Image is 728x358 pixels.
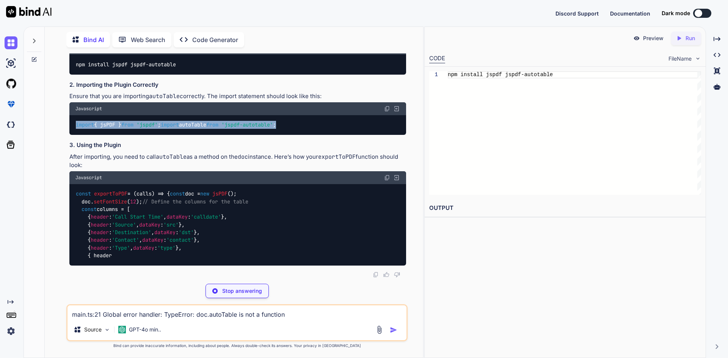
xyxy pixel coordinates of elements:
[91,214,109,220] span: header
[91,221,109,228] span: header
[212,191,227,197] span: jsPDF
[118,326,126,333] img: GPT-4o mini
[5,57,17,70] img: ai-studio
[104,327,110,333] img: Pick Models
[643,34,664,42] p: Preview
[429,54,445,63] div: CODE
[75,190,248,260] code: = ( ) => { doc = (); doc. ( ); columns = [ { : , : }, { : , : }, { : , : }, { : , : }, { : , : },...
[425,199,706,217] h2: OUTPUT
[94,198,127,205] span: setFontSize
[129,326,161,333] p: GPT-4o min..
[69,92,406,101] p: Ensure that you are importing correctly. The import statement should look like this:
[69,141,406,150] h3: 3. Using the Plugin
[91,244,109,251] span: header
[75,106,102,112] span: Javascript
[154,229,176,236] span: dataKey
[191,214,221,220] span: 'calldate'
[221,122,273,128] span: 'jspdf-autotable'
[112,221,136,228] span: 'Source'
[112,237,139,244] span: 'Contact'
[393,105,400,112] img: Open in Browser
[139,221,160,228] span: dataKey
[5,98,17,111] img: premium
[75,61,177,69] code: npm install jspdf jspdf-autotable
[84,326,102,333] p: Source
[384,106,390,112] img: copy
[121,122,133,128] span: from
[662,9,690,17] span: Dark mode
[149,92,180,100] code: autoTable
[163,221,179,228] span: 'src'
[610,10,650,17] span: Documentation
[238,153,248,161] code: doc
[112,244,130,251] span: 'Type'
[633,35,640,42] img: preview
[76,122,94,128] span: import
[5,36,17,49] img: chat
[695,55,701,62] img: chevron down
[91,229,109,236] span: header
[156,153,187,161] code: autoTable
[112,214,163,220] span: 'Call Start Time'
[5,118,17,131] img: darkCloudIdeIcon
[142,237,163,244] span: dataKey
[390,326,397,334] img: icon
[69,153,406,170] p: After importing, you need to call as a method on the instance. Here’s how your function should look:
[66,343,408,349] p: Bind can provide inaccurate information, including about people. Always double-check its answers....
[393,174,400,181] img: Open in Browser
[131,35,165,44] p: Web Search
[82,206,97,213] span: const
[91,237,109,244] span: header
[6,6,52,17] img: Bind AI
[157,244,176,251] span: 'type'
[610,9,650,17] button: Documentation
[686,34,695,42] p: Run
[448,72,553,78] span: npm install jspdf jspdf-autotable
[75,175,102,181] span: Javascript
[136,122,158,128] span: 'jspdf'
[133,244,154,251] span: dataKey
[200,191,209,197] span: new
[69,81,406,89] h3: 2. Importing the Plugin Correctly
[75,121,277,129] code: { jsPDF } ; autoTable ;
[375,325,384,334] img: attachment
[206,122,218,128] span: from
[166,237,194,244] span: 'contact'
[373,272,379,278] img: copy
[384,175,390,181] img: copy
[142,198,248,205] span: // Define the columns for the table
[318,153,356,161] code: exportToPDF
[555,10,599,17] span: Discord Support
[394,272,400,278] img: dislike
[130,198,136,205] span: 12
[179,229,194,236] span: 'dst'
[166,214,188,220] span: dataKey
[94,191,127,197] span: exportToPDF
[161,122,179,128] span: import
[192,35,238,44] p: Code Generator
[222,287,262,295] p: Stop answering
[668,55,692,63] span: FileName
[136,191,152,197] span: calls
[5,77,17,90] img: githubLight
[383,272,389,278] img: like
[5,325,17,338] img: settings
[170,191,185,197] span: const
[555,9,599,17] button: Discord Support
[112,229,151,236] span: 'Destination'
[83,35,104,44] p: Bind AI
[429,71,438,78] div: 1
[76,191,91,197] span: const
